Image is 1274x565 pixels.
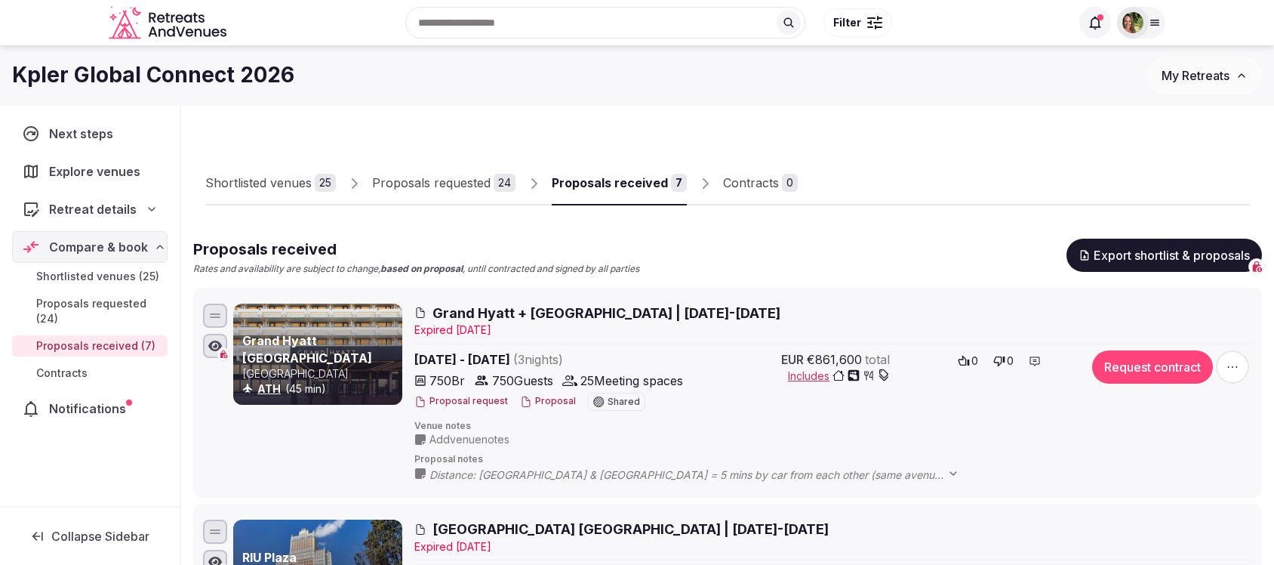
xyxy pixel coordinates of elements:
[971,354,978,369] span: 0
[833,15,861,30] span: Filter
[1007,354,1014,369] span: 0
[12,335,168,357] a: Proposals received (7)
[49,200,137,218] span: Retreat details
[36,338,155,354] span: Proposals received (7)
[865,350,890,369] span: total
[372,174,491,192] div: Proposals requested
[580,372,683,390] span: 25 Meeting spaces
[807,350,862,369] span: €861,600
[49,238,148,256] span: Compare & book
[205,174,312,192] div: Shortlisted venues
[12,520,168,553] button: Collapse Sidebar
[205,162,336,205] a: Shortlisted venues25
[315,174,336,192] div: 25
[1162,68,1229,83] span: My Retreats
[12,363,168,384] a: Contracts
[49,162,146,181] span: Explore venues
[109,6,229,40] svg: Retreats and Venues company logo
[429,372,465,390] span: 750 Br
[520,395,576,408] button: Proposal
[429,468,974,483] span: Distance: [GEOGRAPHIC_DATA] & [GEOGRAPHIC_DATA] = 5 mins by car from each other (same avenue) On ...
[1147,57,1262,94] button: My Retreats
[36,296,162,326] span: Proposals requested (24)
[781,350,804,369] span: EUR
[513,352,563,367] span: ( 3 night s )
[671,174,687,192] div: 7
[1066,239,1262,272] button: Export shortlist & proposals
[109,6,229,40] a: Visit the homepage
[414,323,1252,338] div: Expire d [DATE]
[723,162,798,205] a: Contracts0
[414,420,1252,433] span: Venue notes
[193,263,639,276] p: Rates and availability are subject to change, , until contracted and signed by all parties
[12,60,294,90] h1: Kpler Global Connect 2026
[257,381,281,397] button: ATH
[723,174,779,192] div: Contracts
[608,397,640,406] span: Shared
[782,174,798,192] div: 0
[1092,350,1213,384] button: Request contract
[552,174,668,192] div: Proposals received
[12,156,168,187] a: Explore venues
[492,372,553,390] span: 750 Guests
[414,453,1252,466] span: Proposal notes
[242,333,372,365] a: Grand Hyatt [GEOGRAPHIC_DATA]
[12,393,168,425] a: Notifications
[494,174,515,192] div: 24
[257,382,281,395] a: ATH
[193,239,639,260] h2: Proposals received
[953,350,983,372] button: 0
[429,432,509,447] span: Add venue notes
[12,118,168,150] a: Next steps
[242,366,399,381] p: [GEOGRAPHIC_DATA]
[414,350,683,369] span: [DATE] - [DATE]
[1122,12,1143,33] img: Shay Tippie
[36,269,159,284] span: Shortlisted venues (25)
[823,8,892,37] button: Filter
[49,125,119,143] span: Next steps
[372,162,515,205] a: Proposals requested24
[989,350,1018,372] button: 0
[36,366,88,381] span: Contracts
[788,369,890,384] button: Includes
[49,400,132,418] span: Notifications
[12,266,168,287] a: Shortlisted venues (25)
[552,162,687,205] a: Proposals received7
[51,529,149,544] span: Collapse Sidebar
[414,395,508,408] button: Proposal request
[12,293,168,329] a: Proposals requested (24)
[432,520,829,539] span: [GEOGRAPHIC_DATA] [GEOGRAPHIC_DATA] | [DATE]-[DATE]
[414,539,1252,554] div: Expire d [DATE]
[432,304,780,323] span: Grand Hyatt + [GEOGRAPHIC_DATA] | [DATE]-[DATE]
[380,263,463,274] strong: based on proposal
[242,381,399,397] div: (45 min)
